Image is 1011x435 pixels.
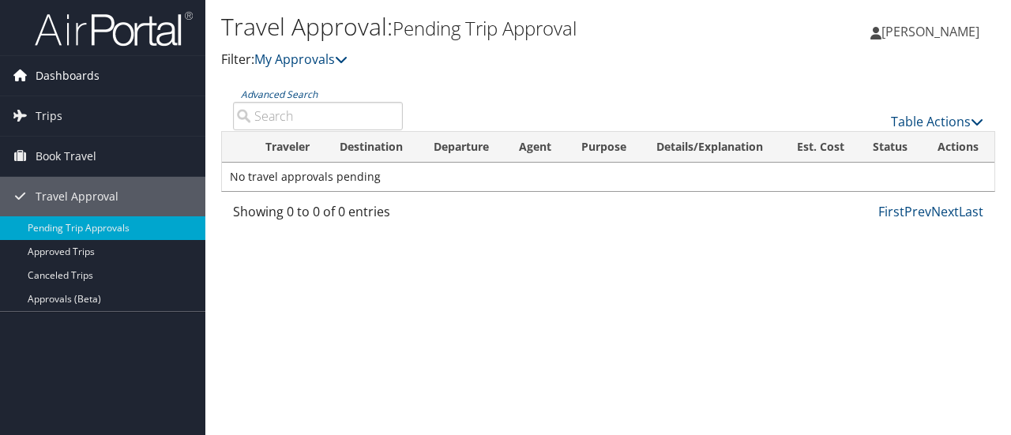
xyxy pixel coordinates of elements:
[241,88,318,101] a: Advanced Search
[567,132,642,163] th: Purpose
[904,203,931,220] a: Prev
[959,203,983,220] a: Last
[781,132,859,163] th: Est. Cost: activate to sort column ascending
[221,10,737,43] h1: Travel Approval:
[36,56,100,96] span: Dashboards
[419,132,505,163] th: Departure: activate to sort column ascending
[254,51,348,68] a: My Approvals
[505,132,567,163] th: Agent
[251,132,325,163] th: Traveler: activate to sort column ascending
[923,132,994,163] th: Actions
[233,102,403,130] input: Advanced Search
[35,10,193,47] img: airportal-logo.png
[36,137,96,176] span: Book Travel
[891,113,983,130] a: Table Actions
[325,132,419,163] th: Destination: activate to sort column ascending
[881,23,979,40] span: [PERSON_NAME]
[859,132,923,163] th: Status: activate to sort column ascending
[642,132,780,163] th: Details/Explanation
[221,50,737,70] p: Filter:
[222,163,994,191] td: No travel approvals pending
[233,202,403,229] div: Showing 0 to 0 of 0 entries
[931,203,959,220] a: Next
[878,203,904,220] a: First
[36,96,62,136] span: Trips
[36,177,118,216] span: Travel Approval
[393,15,577,41] small: Pending Trip Approval
[870,8,995,55] a: [PERSON_NAME]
